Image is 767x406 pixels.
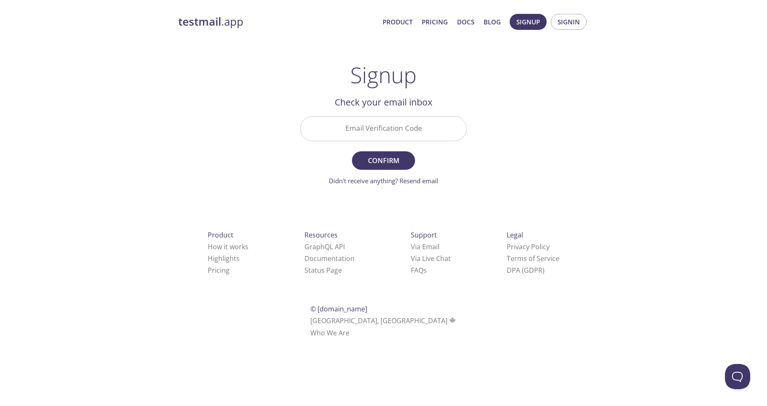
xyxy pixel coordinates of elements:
[304,254,354,263] a: Documentation
[484,16,501,27] a: Blog
[510,14,547,30] button: Signup
[208,266,230,275] a: Pricing
[350,62,417,87] h1: Signup
[352,151,415,170] button: Confirm
[516,16,540,27] span: Signup
[558,16,580,27] span: Signin
[304,242,345,251] a: GraphQL API
[329,177,438,185] a: Didn't receive anything? Resend email
[383,16,413,27] a: Product
[178,14,221,29] strong: testmail
[411,230,437,240] span: Support
[507,230,523,240] span: Legal
[725,364,750,389] iframe: Help Scout Beacon - Open
[310,328,349,337] a: Who We Are
[304,230,338,240] span: Resources
[310,316,457,325] span: [GEOGRAPHIC_DATA], [GEOGRAPHIC_DATA]
[310,304,367,314] span: © [DOMAIN_NAME]
[457,16,474,27] a: Docs
[411,254,451,263] a: Via Live Chat
[208,254,240,263] a: Highlights
[208,242,249,251] a: How it works
[300,95,467,109] h2: Check your email inbox
[208,230,233,240] span: Product
[551,14,587,30] button: Signin
[507,242,550,251] a: Privacy Policy
[422,16,448,27] a: Pricing
[361,155,406,166] span: Confirm
[178,15,376,29] a: testmail.app
[411,266,427,275] a: FAQ
[423,266,427,275] span: s
[507,266,545,275] a: DPA (GDPR)
[304,266,342,275] a: Status Page
[507,254,559,263] a: Terms of Service
[411,242,439,251] a: Via Email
